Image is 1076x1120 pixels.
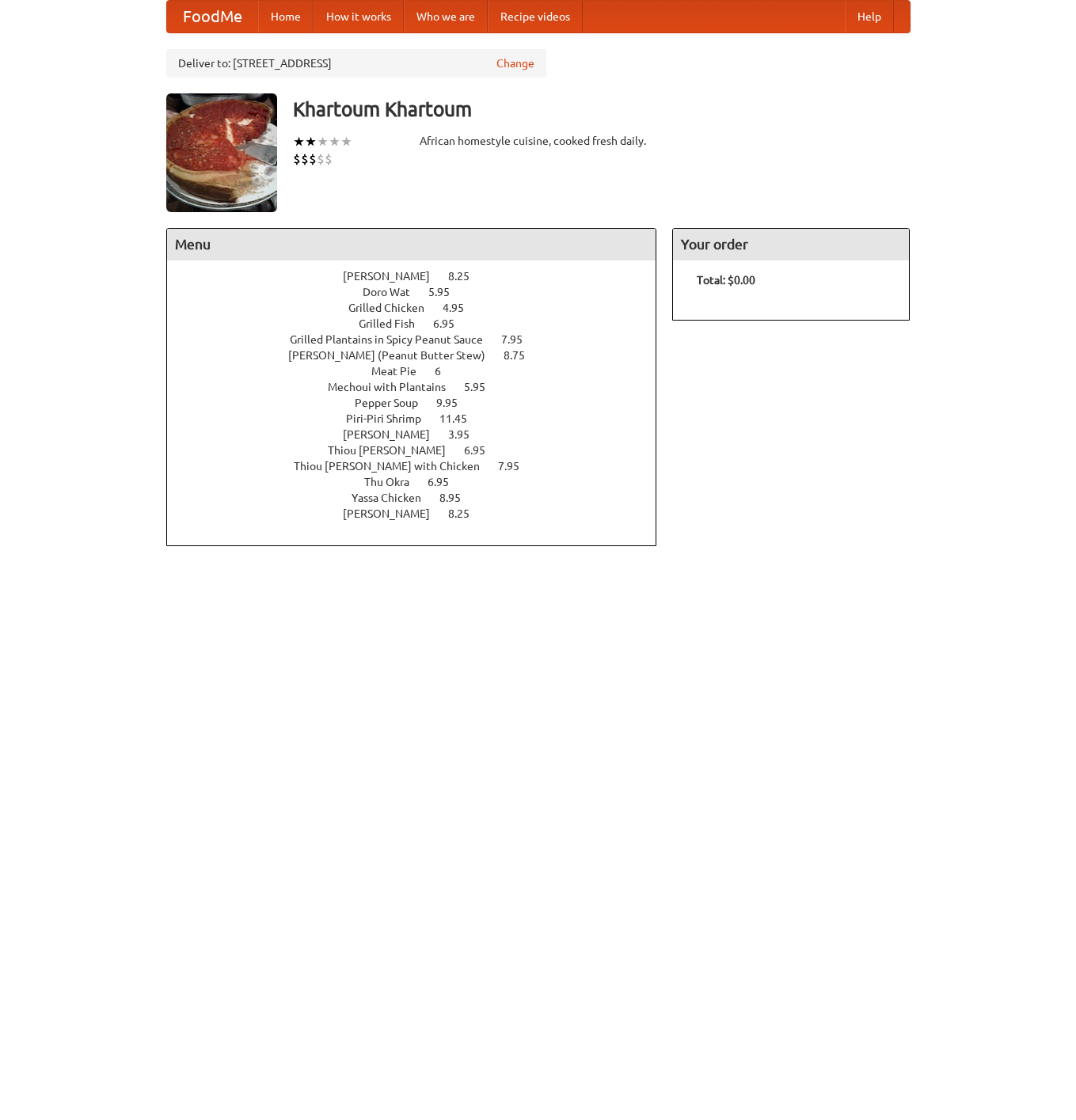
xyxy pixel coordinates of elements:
span: 9.95 [436,397,473,409]
span: 6.95 [433,317,470,330]
span: Doro Wat [363,286,426,298]
a: Who we are [404,1,488,32]
li: $ [301,150,309,168]
span: 8.95 [439,492,477,504]
a: Help [845,1,894,32]
li: ★ [340,133,352,150]
a: [PERSON_NAME] (Peanut Butter Stew) 8.75 [288,349,554,362]
a: Recipe videos [488,1,583,32]
span: [PERSON_NAME] [343,507,446,520]
li: ★ [317,133,329,150]
li: $ [309,150,317,168]
span: 3.95 [448,428,485,441]
span: 8.75 [504,349,541,362]
img: angular.jpg [166,93,277,212]
span: Thiou [PERSON_NAME] with Chicken [294,460,496,473]
span: 5.95 [464,381,501,393]
span: Piri-Piri Shrimp [346,412,437,425]
span: 4.95 [443,302,480,314]
a: Grilled Chicken 4.95 [348,302,493,314]
h3: Khartoum Khartoum [293,93,911,125]
span: 7.95 [501,333,538,346]
span: Yassa Chicken [352,492,437,504]
a: [PERSON_NAME] 3.95 [343,428,499,441]
a: Thu Okra 6.95 [364,476,478,488]
li: $ [293,150,301,168]
a: Thiou [PERSON_NAME] with Chicken 7.95 [294,460,549,473]
span: 8.25 [448,270,485,283]
li: ★ [329,133,340,150]
li: $ [317,150,325,168]
span: Pepper Soup [355,397,434,409]
span: [PERSON_NAME] [343,428,446,441]
span: [PERSON_NAME] (Peanut Butter Stew) [288,349,501,362]
span: Grilled Plantains in Spicy Peanut Sauce [290,333,499,346]
h4: Your order [673,229,909,260]
a: Grilled Fish 6.95 [359,317,484,330]
span: 6 [435,365,457,378]
a: FoodMe [167,1,258,32]
span: Mechoui with Plantains [328,381,462,393]
span: 5.95 [428,286,466,298]
div: African homestyle cuisine, cooked fresh daily. [420,133,657,149]
span: 11.45 [439,412,483,425]
span: 6.95 [464,444,501,457]
li: $ [325,150,333,168]
li: ★ [305,133,317,150]
a: Home [258,1,314,32]
a: [PERSON_NAME] 8.25 [343,507,499,520]
a: Thiou [PERSON_NAME] 6.95 [328,444,515,457]
a: Grilled Plantains in Spicy Peanut Sauce 7.95 [290,333,552,346]
a: Yassa Chicken 8.95 [352,492,490,504]
span: 7.95 [498,460,535,473]
h4: Menu [167,229,656,260]
a: Meat Pie 6 [371,365,470,378]
span: 6.95 [428,476,465,488]
span: Thu Okra [364,476,425,488]
div: Deliver to: [STREET_ADDRESS] [166,49,546,78]
a: Pepper Soup 9.95 [355,397,487,409]
span: Meat Pie [371,365,432,378]
span: Grilled Chicken [348,302,440,314]
span: Thiou [PERSON_NAME] [328,444,462,457]
a: Mechoui with Plantains 5.95 [328,381,515,393]
b: Total: $0.00 [697,274,755,287]
a: Piri-Piri Shrimp 11.45 [346,412,496,425]
a: Doro Wat 5.95 [363,286,479,298]
li: ★ [293,133,305,150]
span: 8.25 [448,507,485,520]
a: Change [496,55,534,71]
span: [PERSON_NAME] [343,270,446,283]
a: [PERSON_NAME] 8.25 [343,270,499,283]
span: Grilled Fish [359,317,431,330]
a: How it works [314,1,404,32]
